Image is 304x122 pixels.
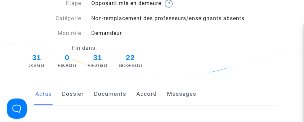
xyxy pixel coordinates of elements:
[118,52,142,64] span: 22
[62,83,84,105] a: Dossier
[35,83,52,105] a: Actus
[86,14,284,23] div: Non-remplacement des professeurs/enseignants absents
[25,52,49,64] span: 31
[57,63,77,68] div: Heure(s)
[7,98,27,119] iframe: Help Scout Beacon - Open
[20,14,86,23] div: Catégorie
[167,83,196,105] a: Messages
[20,44,147,52] div: Fin dans
[86,63,110,68] div: Minute(s)
[136,83,157,105] a: Accord
[20,29,86,37] div: Mon rôle
[94,83,126,105] a: Documents
[25,63,49,68] div: Jour(s)
[86,52,110,64] span: 31
[86,29,284,37] div: Demandeur
[118,63,142,68] div: Seconde(s)
[57,52,77,64] span: 0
